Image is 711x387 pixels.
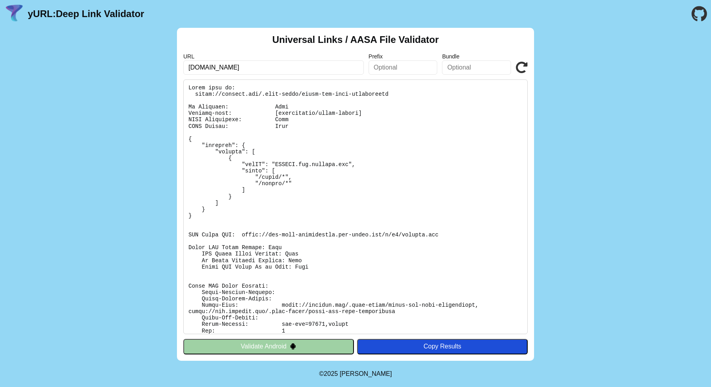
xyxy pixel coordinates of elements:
a: yURL:Deep Link Validator [28,8,144,19]
a: Michael Ibragimchayev's Personal Site [340,370,392,377]
input: Optional [369,60,438,75]
label: Prefix [369,53,438,60]
span: 2025 [324,370,338,377]
label: URL [183,53,364,60]
button: Copy Results [357,339,528,354]
input: Optional [442,60,511,75]
label: Bundle [442,53,511,60]
img: yURL Logo [4,4,25,24]
h2: Universal Links / AASA File Validator [272,34,439,45]
button: Validate Android [183,339,354,354]
img: droidIcon.svg [290,343,296,350]
pre: Lorem ipsu do: sitam://consect.adi/.elit-seddo/eiusm-tem-inci-utlaboreetd Ma Aliquaen: Admi Venia... [183,79,528,334]
div: Copy Results [361,343,524,350]
input: Required [183,60,364,75]
footer: © [319,361,392,387]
